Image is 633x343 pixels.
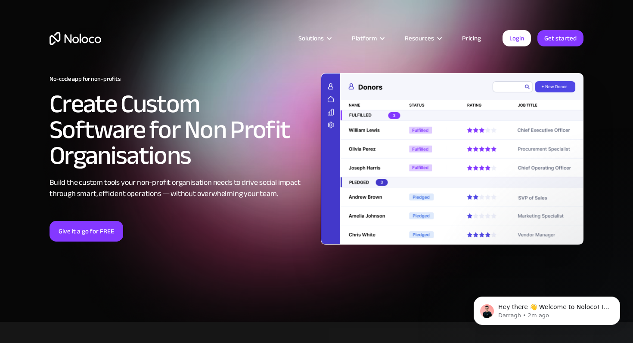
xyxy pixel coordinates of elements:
div: Resources [405,33,434,44]
a: home [50,32,101,45]
a: Login [503,30,531,46]
div: Resources [394,33,451,44]
iframe: Intercom notifications message [461,279,633,339]
div: Build the custom tools your non-profit organisation needs to drive social impact through smart, e... [50,177,312,199]
div: Solutions [288,33,341,44]
div: Platform [352,33,377,44]
a: Pricing [451,33,492,44]
a: Get started [537,30,583,46]
a: Give it a go for FREE [50,221,123,242]
div: Platform [341,33,394,44]
h2: Create Custom Software for Non Profit Organisations [50,91,312,168]
div: Solutions [298,33,324,44]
